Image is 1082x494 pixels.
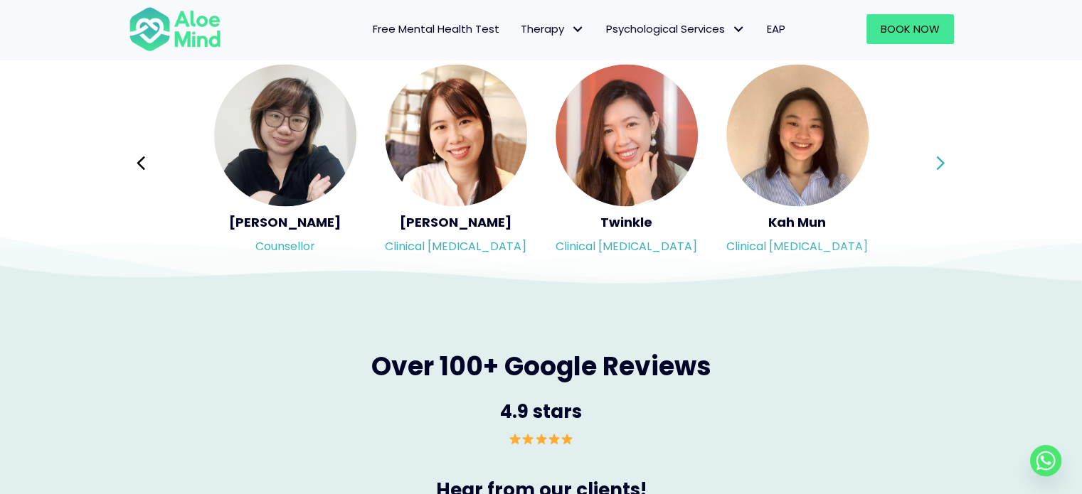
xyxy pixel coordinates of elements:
[556,63,698,263] div: Slide 9 of 3
[385,64,527,262] a: <h5>Kher Yin</h5><p>Clinical psychologist</p> [PERSON_NAME]Clinical [MEDICAL_DATA]
[522,433,534,444] img: ⭐
[726,64,869,206] img: <h5>Kah Mun</h5><p>Clinical psychologist</p>
[371,348,711,384] span: Over 100+ Google Reviews
[556,64,698,206] img: <h5>Twinkle</h5><p>Clinical psychologist</p>
[214,63,356,263] div: Slide 7 of 3
[500,398,582,424] span: 4.9 stars
[536,433,547,444] img: ⭐
[728,19,749,40] span: Psychological Services: submenu
[726,213,869,231] h5: Kah Mun
[568,19,588,40] span: Therapy: submenu
[1030,445,1061,476] a: Whatsapp
[548,433,560,444] img: ⭐
[866,14,954,44] a: Book Now
[881,21,940,36] span: Book Now
[240,14,796,44] nav: Menu
[595,14,756,44] a: Psychological ServicesPsychological Services: submenu
[521,21,585,36] span: Therapy
[214,64,356,262] a: <h5>Yvonne</h5><p>Counsellor</p> [PERSON_NAME]Counsellor
[509,433,521,444] img: ⭐
[767,21,785,36] span: EAP
[373,21,499,36] span: Free Mental Health Test
[510,14,595,44] a: TherapyTherapy: submenu
[385,63,527,263] div: Slide 8 of 3
[362,14,510,44] a: Free Mental Health Test
[214,64,356,206] img: <h5>Yvonne</h5><p>Counsellor</p>
[726,63,869,263] div: Slide 10 of 3
[556,64,698,262] a: <h5>Twinkle</h5><p>Clinical psychologist</p> TwinkleClinical [MEDICAL_DATA]
[756,14,796,44] a: EAP
[726,64,869,262] a: <h5>Kah Mun</h5><p>Clinical psychologist</p> Kah MunClinical [MEDICAL_DATA]
[129,6,221,53] img: Aloe mind Logo
[561,433,573,444] img: ⭐
[556,213,698,231] h5: Twinkle
[385,213,527,231] h5: [PERSON_NAME]
[606,21,746,36] span: Psychological Services
[214,213,356,231] h5: [PERSON_NAME]
[385,64,527,206] img: <h5>Kher Yin</h5><p>Clinical psychologist</p>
